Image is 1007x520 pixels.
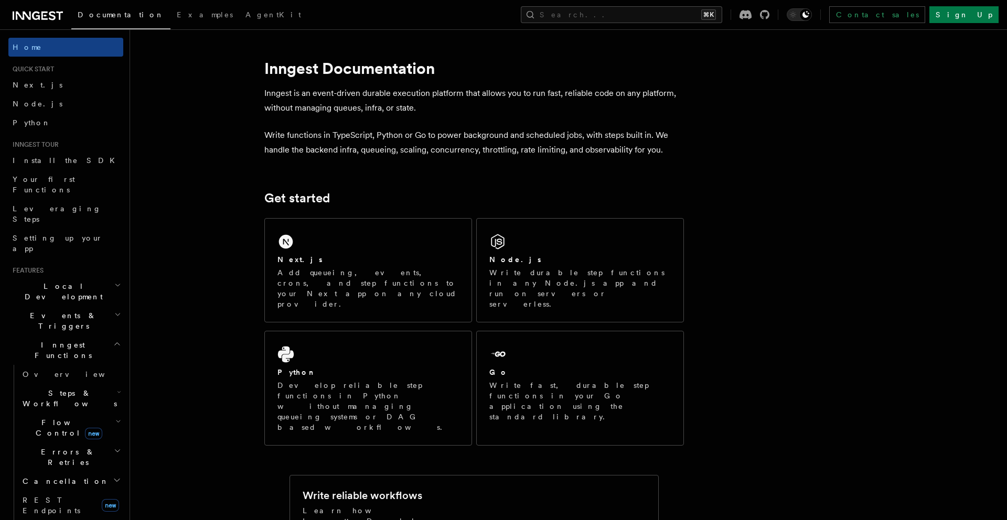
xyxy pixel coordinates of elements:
[8,277,123,306] button: Local Development
[8,266,44,275] span: Features
[8,306,123,335] button: Events & Triggers
[476,218,684,322] a: Node.jsWrite durable step functions in any Node.js app and run on servers or serverless.
[245,10,301,19] span: AgentKit
[264,59,684,78] h1: Inngest Documentation
[8,38,123,57] a: Home
[18,447,114,468] span: Errors & Retries
[13,234,103,253] span: Setting up your app
[170,3,239,28] a: Examples
[476,331,684,446] a: GoWrite fast, durable step functions in your Go application using the standard library.
[18,388,117,409] span: Steps & Workflows
[18,365,123,384] a: Overview
[829,6,925,23] a: Contact sales
[85,428,102,439] span: new
[701,9,716,20] kbd: ⌘K
[489,267,671,309] p: Write durable step functions in any Node.js app and run on servers or serverless.
[18,491,123,520] a: REST Endpointsnew
[8,340,113,361] span: Inngest Functions
[18,476,109,486] span: Cancellation
[78,10,164,19] span: Documentation
[13,118,51,127] span: Python
[929,6,999,23] a: Sign Up
[8,281,114,302] span: Local Development
[264,86,684,115] p: Inngest is an event-driven durable execution platform that allows you to run fast, reliable code ...
[8,310,114,331] span: Events & Triggers
[521,6,722,23] button: Search...⌘K
[8,94,123,113] a: Node.js
[277,380,459,432] p: Develop reliable step functions in Python without managing queueing systems or DAG based workflows.
[8,199,123,229] a: Leveraging Steps
[8,170,123,199] a: Your first Functions
[13,175,75,194] span: Your first Functions
[18,413,123,442] button: Flow Controlnew
[8,151,123,170] a: Install the SDK
[8,140,59,149] span: Inngest tour
[18,384,123,413] button: Steps & Workflows
[23,496,80,515] span: REST Endpoints
[489,254,541,265] h2: Node.js
[8,113,123,132] a: Python
[489,367,508,377] h2: Go
[264,218,472,322] a: Next.jsAdd queueing, events, crons, and step functions to your Next app on any cloud provider.
[71,3,170,29] a: Documentation
[13,100,62,108] span: Node.js
[177,10,233,19] span: Examples
[8,335,123,365] button: Inngest Functions
[277,254,323,265] h2: Next.js
[13,81,62,89] span: Next.js
[18,442,123,472] button: Errors & Retries
[13,156,121,165] span: Install the SDK
[102,499,119,512] span: new
[8,229,123,258] a: Setting up your app
[23,370,131,378] span: Overview
[264,331,472,446] a: PythonDevelop reliable step functions in Python without managing queueing systems or DAG based wo...
[239,3,307,28] a: AgentKit
[303,488,422,503] h2: Write reliable workflows
[264,191,330,205] a: Get started
[8,75,123,94] a: Next.js
[264,128,684,157] p: Write functions in TypeScript, Python or Go to power background and scheduled jobs, with steps bu...
[13,42,42,52] span: Home
[277,267,459,309] p: Add queueing, events, crons, and step functions to your Next app on any cloud provider.
[489,380,671,422] p: Write fast, durable step functions in your Go application using the standard library.
[18,472,123,491] button: Cancellation
[277,367,316,377] h2: Python
[18,417,115,438] span: Flow Control
[13,204,101,223] span: Leveraging Steps
[787,8,812,21] button: Toggle dark mode
[8,65,54,73] span: Quick start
